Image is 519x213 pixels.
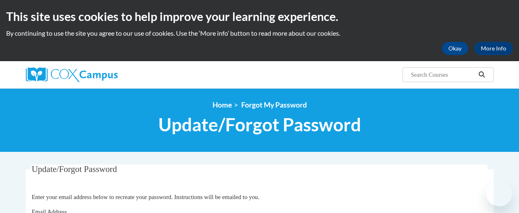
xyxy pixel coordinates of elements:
a: More Info [474,42,513,55]
a: Cox Campus [26,67,174,82]
span: Update/Forgot Password [158,114,361,135]
button: Okay [442,42,468,55]
span: Update/Forgot Password [32,164,117,174]
span: Enter your email address below to recreate your password. Instructions will be emailed to you. [32,194,259,200]
iframe: Button to launch messaging window [486,180,512,206]
h2: This site uses cookies to help improve your learning experience. [6,8,513,25]
p: By continuing to use the site you agree to our use of cookies. Use the ‘More info’ button to read... [6,29,513,38]
img: Cox Campus [26,67,118,82]
input: Search Courses [410,70,476,80]
a: Home [213,101,232,109]
button: Search [476,70,488,80]
span: Forgot My Password [241,101,307,109]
